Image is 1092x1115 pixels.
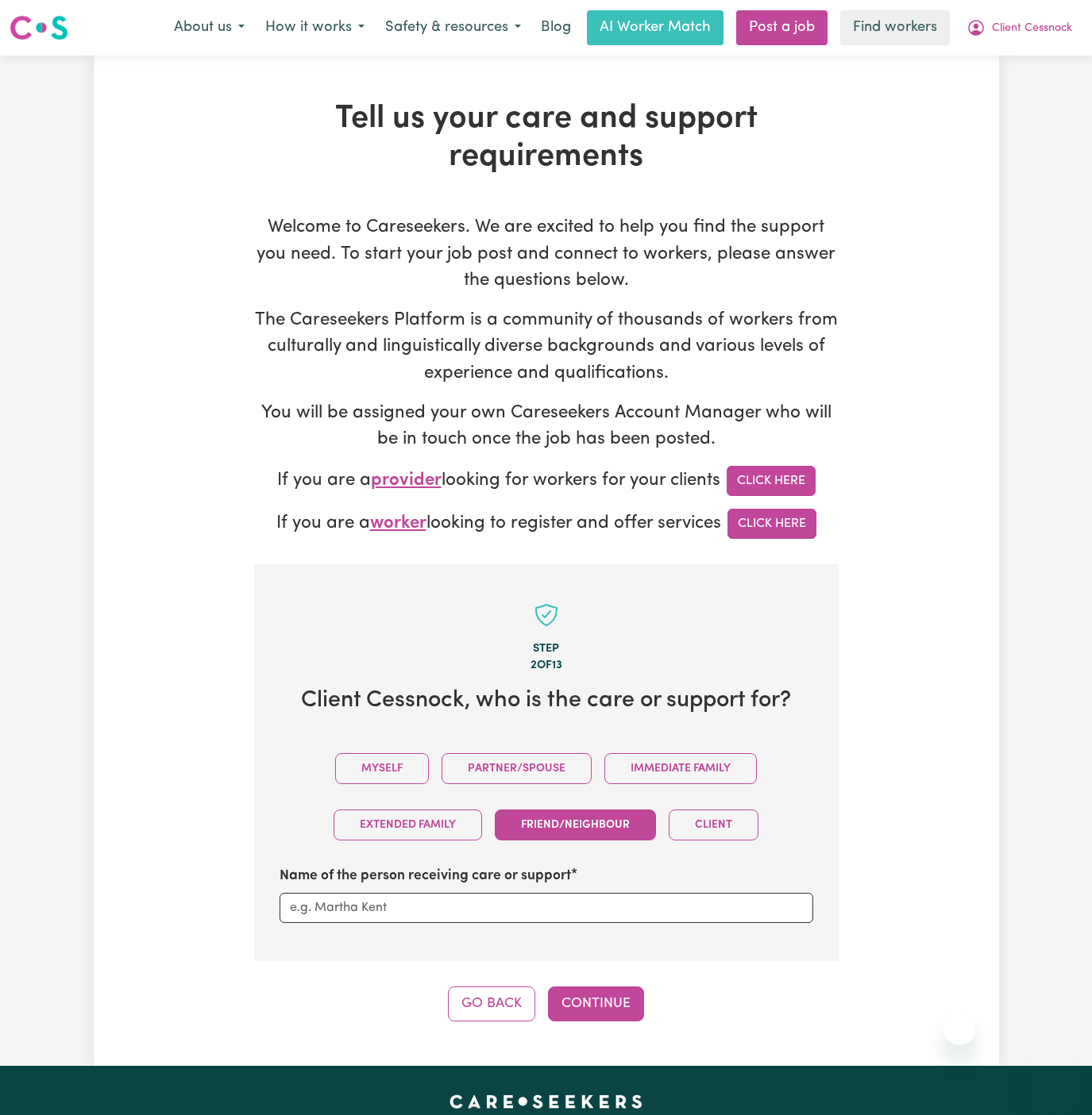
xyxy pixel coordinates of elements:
button: Client [669,809,758,840]
button: About us [164,11,255,44]
input: e.g. Martha Kent [280,893,813,923]
h1: Tell us your care and support requirements [254,100,839,176]
a: Careseekers logo [10,10,68,46]
span: provider [371,471,442,490]
p: The Careseekers Platform is a community of thousands of workers from culturally and linguisticall... [254,307,839,387]
img: Careseekers logo [10,13,68,42]
button: Myself [335,753,429,784]
a: Find workers [840,10,950,45]
button: Continue [548,986,644,1021]
div: 2 of 13 [280,657,813,675]
p: If you are a looking to register and offer services [254,509,839,539]
button: Go Back [448,986,535,1021]
button: Safety & resources [375,11,531,44]
a: Careseekers home page [450,1094,642,1107]
a: AI Worker Match [587,10,723,45]
button: My Account [956,11,1082,44]
span: worker [370,514,426,533]
button: Extended Family [334,809,482,840]
a: Click Here [727,509,816,539]
iframe: Button to launch messaging window [1028,1052,1079,1102]
p: You will be assigned your own Careseekers Account Manager who will be in touch once the job has b... [254,400,839,453]
button: Friend/Neighbour [495,809,656,840]
div: Step [280,640,813,658]
p: If you are a looking for workers for your clients [254,466,839,496]
label: Name of the person receiving care or support [280,866,571,886]
span: Client Cessnock [992,20,1072,37]
button: Immediate Family [604,753,757,784]
p: Welcome to Careseekers. We are excited to help you find the support you need. To start your job p... [254,214,839,294]
a: Blog [531,10,581,45]
button: Partner/Spouse [442,753,592,784]
a: Post a job [736,10,828,45]
a: Click Here [727,466,816,496]
button: How it works [255,11,375,44]
iframe: Close message [943,1013,975,1045]
h2: Client Cessnock , who is the care or support for? [280,687,813,715]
